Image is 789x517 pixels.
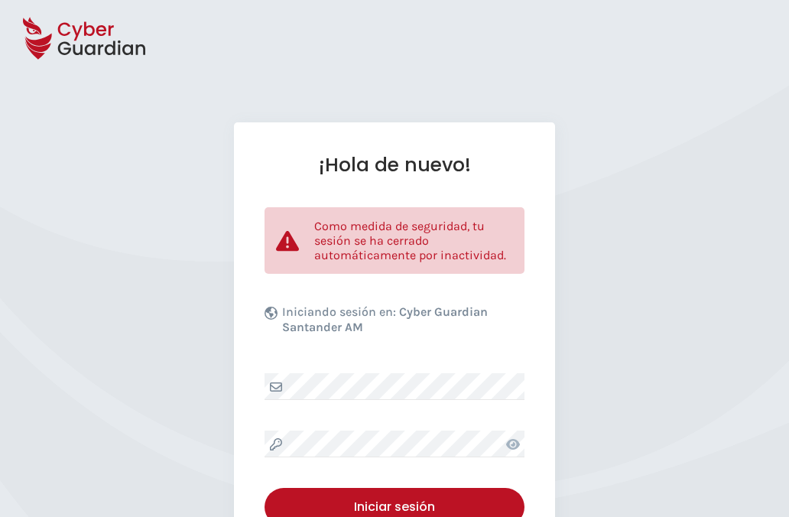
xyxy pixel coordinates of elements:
[314,219,513,262] p: Como medida de seguridad, tu sesión se ha cerrado automáticamente por inactividad.
[265,153,524,177] h1: ¡Hola de nuevo!
[282,304,521,343] p: Iniciando sesión en:
[282,304,488,334] b: Cyber Guardian Santander AM
[276,498,513,516] div: Iniciar sesión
